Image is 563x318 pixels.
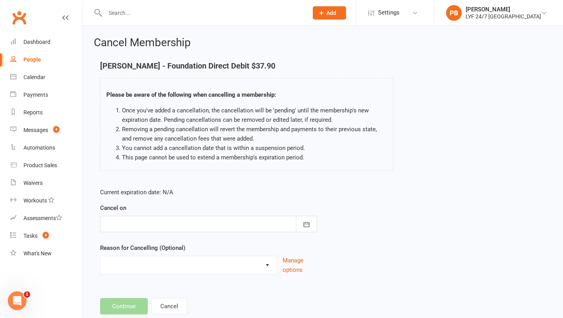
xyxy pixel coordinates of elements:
a: Reports [10,104,82,121]
h4: [PERSON_NAME] - Foundation Direct Debit $37.90 [100,61,393,70]
a: Calendar [10,69,82,86]
a: Workouts [10,192,82,210]
span: Add [326,10,336,16]
a: Clubworx [9,8,29,27]
iframe: Intercom live chat [8,291,27,310]
div: [PERSON_NAME] [466,6,541,13]
div: Workouts [23,197,47,204]
a: Messages 4 [10,121,82,139]
a: Assessments [10,210,82,227]
a: Automations [10,139,82,157]
a: Waivers [10,174,82,192]
div: LYF 24/7 [GEOGRAPHIC_DATA] [466,13,541,20]
div: Dashboard [23,39,50,45]
button: Add [313,6,346,20]
a: What's New [10,245,82,262]
li: This page cannot be used to extend a membership's expiration period. [122,153,387,162]
span: 4 [43,232,49,238]
input: Search... [103,7,303,18]
div: Calendar [23,74,45,80]
li: Once you've added a cancellation, the cancellation will be 'pending' until the membership's new e... [122,106,387,125]
a: Tasks 4 [10,227,82,245]
span: 4 [53,126,59,133]
div: Automations [23,145,55,151]
div: Tasks [23,233,38,239]
div: Waivers [23,180,43,186]
label: Cancel on [100,203,126,213]
div: What's New [23,250,52,257]
div: Reports [23,109,43,116]
div: Messages [23,127,48,133]
li: You cannot add a cancellation date that is within a suspension period. [122,143,387,153]
span: Settings [378,4,400,22]
button: Cancel [151,298,187,314]
a: Product Sales [10,157,82,174]
span: 1 [24,291,30,298]
p: Current expiration date: N/A [100,188,317,197]
strong: Please be aware of the following when cancelling a membership: [106,91,276,98]
h2: Cancel Membership [94,37,552,49]
div: Product Sales [23,162,57,168]
a: Dashboard [10,33,82,51]
div: Assessments [23,215,62,221]
button: Manage options [283,256,317,275]
div: Payments [23,92,48,98]
li: Removing a pending cancellation will revert the membership and payments to their previous state, ... [122,125,387,143]
label: Reason for Cancelling (Optional) [100,243,185,253]
div: People [23,56,41,63]
div: PB [446,5,462,21]
a: Payments [10,86,82,104]
a: People [10,51,82,69]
